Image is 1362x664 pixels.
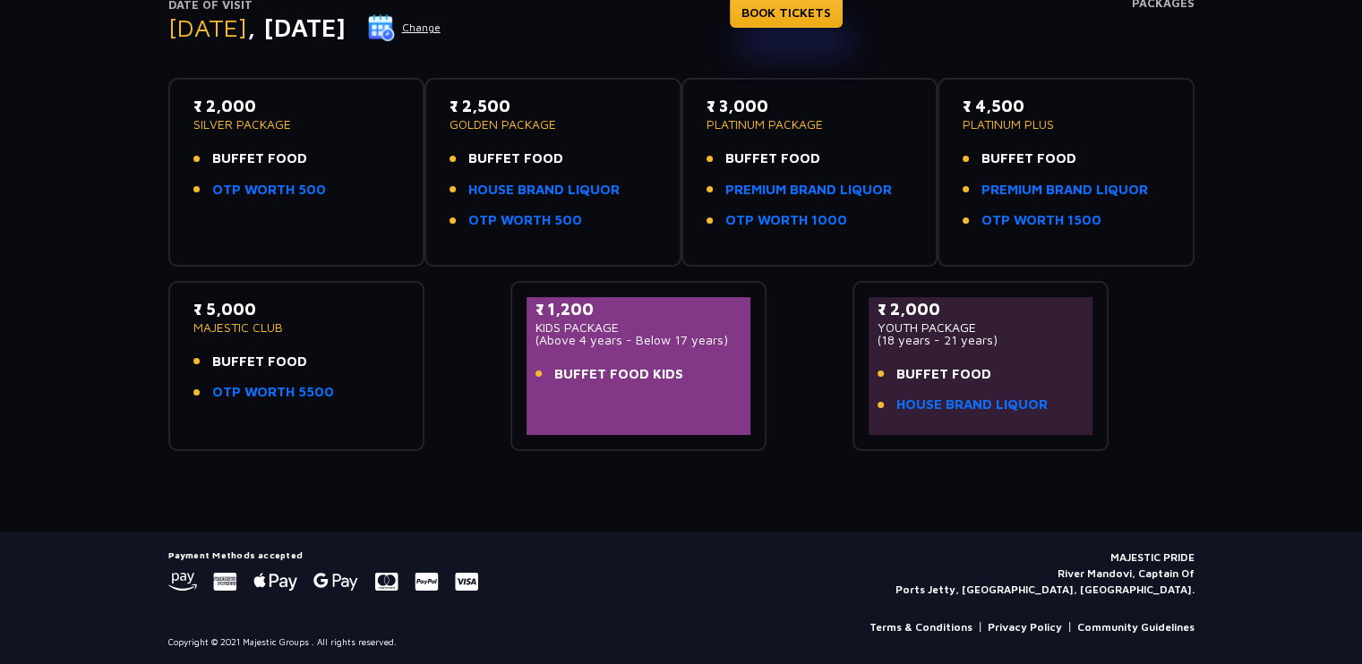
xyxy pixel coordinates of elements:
[468,149,563,169] span: BUFFET FOOD
[725,149,820,169] span: BUFFET FOOD
[895,549,1195,598] p: MAJESTIC PRIDE River Mandovi, Captain Of Ports Jetty, [GEOGRAPHIC_DATA], [GEOGRAPHIC_DATA].
[168,13,247,42] span: [DATE]
[981,149,1076,169] span: BUFFET FOOD
[212,382,334,403] a: OTP WORTH 5500
[988,619,1062,635] a: Privacy Policy
[725,210,847,231] a: OTP WORTH 1000
[878,334,1084,346] p: (18 years - 21 years)
[193,321,400,334] p: MAJESTIC CLUB
[468,210,582,231] a: OTP WORTH 500
[869,619,972,635] a: Terms & Conditions
[963,118,1169,131] p: PLATINUM PLUS
[168,549,478,560] h5: Payment Methods accepted
[878,321,1084,334] p: YOUTH PACKAGE
[1077,619,1195,635] a: Community Guidelines
[707,94,913,118] p: ₹ 3,000
[878,297,1084,321] p: ₹ 2,000
[450,94,656,118] p: ₹ 2,500
[981,180,1148,200] a: PREMIUM BRAND LIQUOR
[247,13,346,42] span: , [DATE]
[535,297,742,321] p: ₹ 1,200
[981,210,1101,231] a: OTP WORTH 1500
[554,364,683,385] span: BUFFET FOOD KIDS
[896,395,1048,415] a: HOUSE BRAND LIQUOR
[193,297,400,321] p: ₹ 5,000
[168,635,397,649] p: Copyright © 2021 Majestic Groups . All rights reserved.
[367,13,441,42] button: Change
[725,180,892,200] a: PREMIUM BRAND LIQUOR
[468,180,620,200] a: HOUSE BRAND LIQUOR
[963,94,1169,118] p: ₹ 4,500
[707,118,913,131] p: PLATINUM PACKAGE
[193,94,400,118] p: ₹ 2,000
[535,334,742,346] p: (Above 4 years - Below 17 years)
[193,118,400,131] p: SILVER PACKAGE
[212,180,326,200] a: OTP WORTH 500
[212,149,307,169] span: BUFFET FOOD
[896,364,991,385] span: BUFFET FOOD
[212,352,307,372] span: BUFFET FOOD
[450,118,656,131] p: GOLDEN PACKAGE
[535,321,742,334] p: KIDS PACKAGE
